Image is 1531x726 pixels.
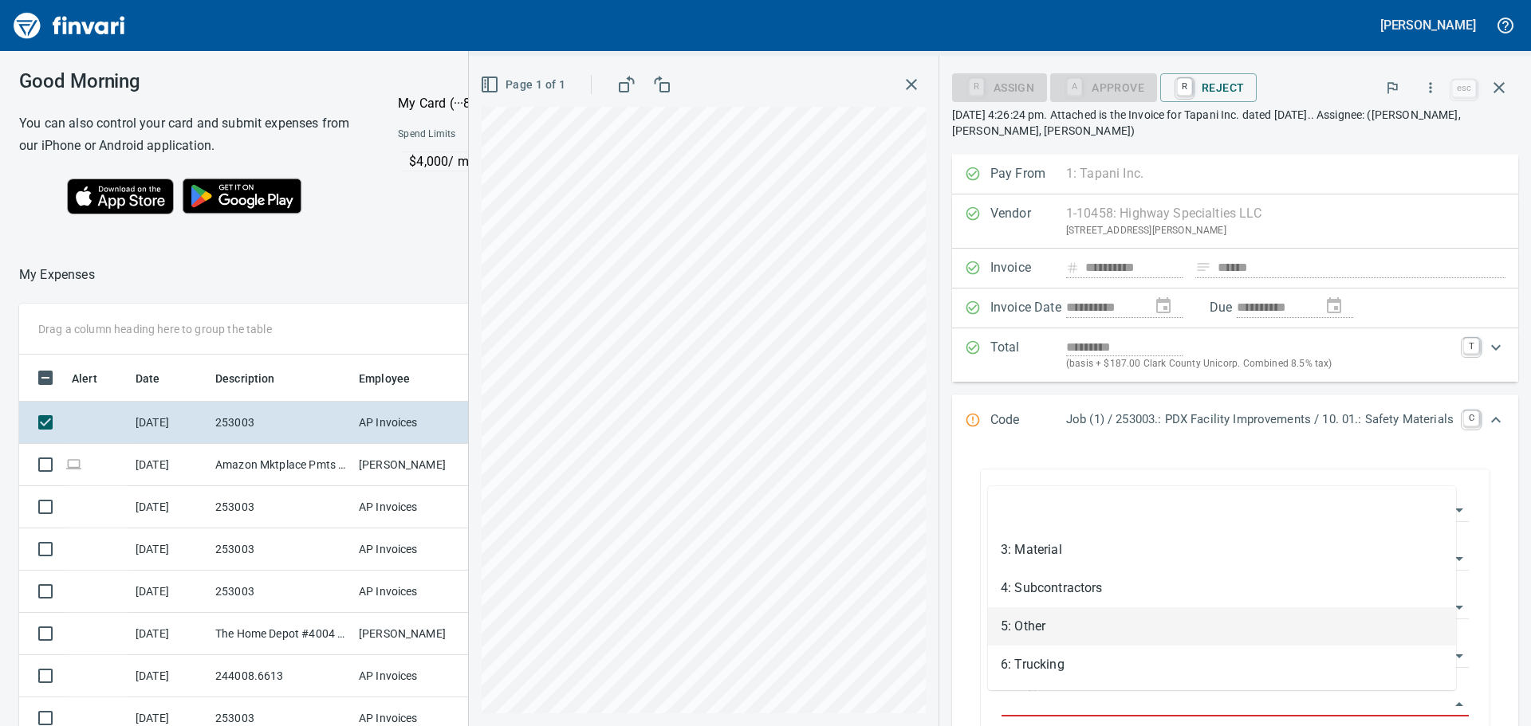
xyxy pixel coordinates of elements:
[129,402,209,444] td: [DATE]
[129,655,209,697] td: [DATE]
[1448,645,1470,667] button: Open
[38,321,272,337] p: Drag a column heading here to group the table
[209,528,352,571] td: 253003
[129,528,209,571] td: [DATE]
[72,369,118,388] span: Alert
[129,613,209,655] td: [DATE]
[67,179,174,214] img: Download on the App Store
[1413,70,1448,105] button: More
[988,607,1456,646] li: 5: Other
[352,402,472,444] td: AP Invoices
[990,338,1066,372] p: Total
[19,265,95,285] nav: breadcrumb
[1448,547,1470,570] button: Open
[1177,78,1192,96] a: R
[1448,69,1518,107] span: Close invoice
[352,486,472,528] td: AP Invoices
[352,571,472,613] td: AP Invoices
[352,655,472,697] td: AP Invoices
[1173,74,1244,101] span: Reject
[209,402,352,444] td: 253003
[19,70,358,92] h3: Good Morning
[1463,410,1479,426] a: C
[952,394,1518,447] div: Expand
[19,265,95,285] p: My Expenses
[1160,73,1257,102] button: RReject
[1066,356,1454,372] p: (basis + $187.00 Clark County Unicorp. Combined 8.5% tax)
[1452,80,1476,97] a: esc
[988,531,1456,569] li: 3: Material
[1448,596,1470,618] button: Open
[209,655,352,697] td: 244008.6613
[1066,410,1454,429] p: Job (1) / 253003.: PDX Facility Improvements / 10. 01.: Safety Materials
[952,80,1047,93] div: Assign
[952,107,1518,139] p: [DATE] 4:26:24 pm. Attached is the Invoice for Tapani Inc. dated [DATE].. Assignee: ([PERSON_NAME...
[1463,338,1479,354] a: T
[174,170,311,222] img: Get it on Google Play
[988,569,1456,607] li: 4: Subcontractors
[1375,70,1410,105] button: Flag
[215,369,275,388] span: Description
[398,127,593,143] span: Spend Limits
[65,459,82,469] span: Online transaction
[352,528,472,571] td: AP Invoices
[1376,13,1480,37] button: [PERSON_NAME]
[352,444,472,486] td: [PERSON_NAME]
[409,152,732,171] p: $4,000 / month
[209,486,352,528] td: 253003
[209,571,352,613] td: 253003
[359,369,431,388] span: Employee
[129,486,209,528] td: [DATE]
[1380,17,1476,33] h5: [PERSON_NAME]
[1448,693,1470,716] button: Close
[209,444,352,486] td: Amazon Mktplace Pmts [DOMAIN_NAME][URL] WA
[129,444,209,486] td: [DATE]
[1448,499,1470,521] button: Open
[129,571,209,613] td: [DATE]
[952,328,1518,382] div: Expand
[990,410,1066,431] p: Code
[10,6,129,45] img: Finvari
[988,646,1456,684] li: 6: Trucking
[359,369,410,388] span: Employee
[136,369,181,388] span: Date
[398,94,518,113] p: My Card (···8711)
[72,369,97,388] span: Alert
[352,613,472,655] td: [PERSON_NAME]
[483,75,565,95] span: Page 1 of 1
[215,369,296,388] span: Description
[385,171,734,187] p: Online allowed
[1050,80,1157,93] div: Cost Type required
[209,613,352,655] td: The Home Depot #4004 [GEOGRAPHIC_DATA] OR
[19,112,358,157] h6: You can also control your card and submit expenses from our iPhone or Android application.
[136,369,160,388] span: Date
[477,70,572,100] button: Page 1 of 1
